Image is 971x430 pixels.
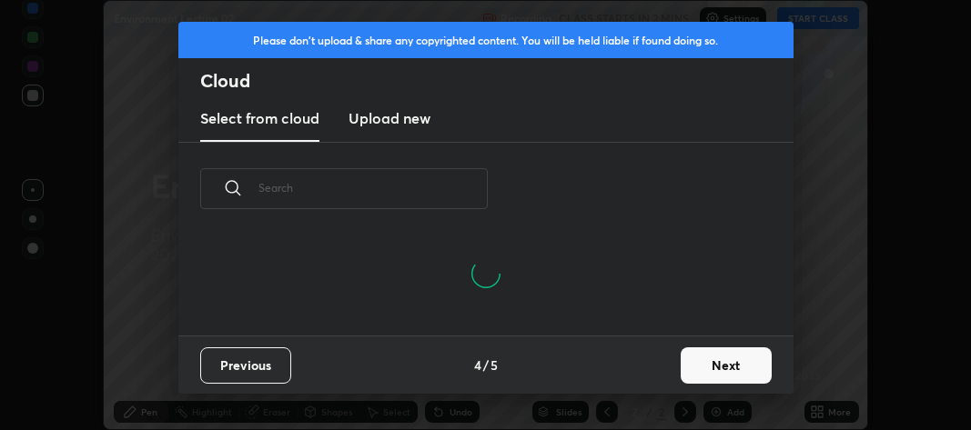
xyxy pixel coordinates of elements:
input: Search [258,149,488,226]
h4: 4 [474,355,481,375]
button: Previous [200,347,291,384]
div: Please don't upload & share any copyrighted content. You will be held liable if found doing so. [178,22,794,58]
h4: 5 [491,355,498,375]
h3: Upload new [349,107,430,129]
h3: Select from cloud [200,107,319,129]
h4: / [483,355,489,375]
button: Next [681,347,772,384]
h2: Cloud [200,69,794,93]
